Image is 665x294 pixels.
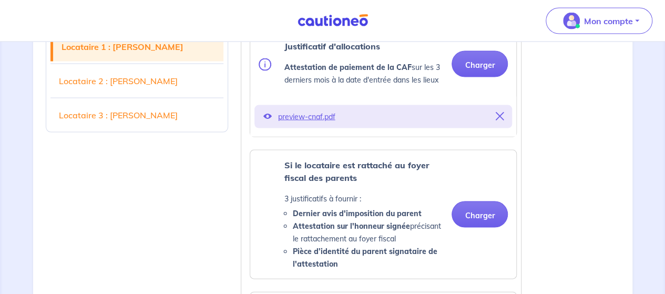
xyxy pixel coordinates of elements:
[53,32,224,62] a: Locataire 1 : [PERSON_NAME]
[292,209,421,218] strong: Dernier avis d'imposition du parent
[259,58,271,71] img: info.svg
[452,51,508,77] button: Charger
[284,61,443,86] p: sur les 3 derniers mois à la date d'entrée dans les lieux
[284,41,380,52] strong: Justificatif d'allocations
[292,221,410,231] strong: Attestation sur l'honneur signée
[50,66,224,96] a: Locataire 2 : [PERSON_NAME]
[50,100,224,130] a: Locataire 3 : [PERSON_NAME]
[284,160,429,183] strong: Si le locataire est rattaché au foyer fiscal des parents
[584,15,633,27] p: Mon compte
[250,150,517,279] div: categoryName: parental-tax-assessment, userCategory: cdi
[563,13,580,29] img: illu_account_valid_menu.svg
[452,201,508,228] button: Charger
[250,31,517,137] div: categoryName: social-family-proof, userCategory: cdi
[292,220,443,245] li: précisant le rattachement au foyer fiscal
[284,63,411,72] strong: Attestation de paiement de la CAF
[293,14,372,27] img: Cautioneo
[263,109,271,124] button: Voir
[495,109,504,124] button: Supprimer
[278,109,489,124] p: preview-cnaf.pdf
[284,192,443,205] p: 3 justificatifs à fournir :
[546,8,652,34] button: illu_account_valid_menu.svgMon compte
[292,247,437,269] strong: Pièce d’identité du parent signataire de l'attestation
